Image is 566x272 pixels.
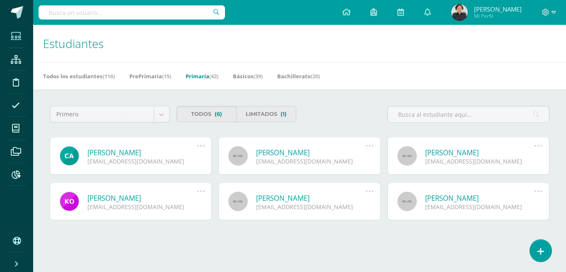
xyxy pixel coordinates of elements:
div: [EMAIL_ADDRESS][DOMAIN_NAME] [87,203,197,211]
div: [EMAIL_ADDRESS][DOMAIN_NAME] [425,203,535,211]
a: Todos los estudiantes(116) [43,70,115,83]
span: Primero [56,106,148,122]
a: [PERSON_NAME] [87,193,197,203]
span: (39) [254,72,263,80]
a: [PERSON_NAME] [256,193,365,203]
a: Primero [50,106,169,122]
span: Estudiantes [43,36,104,51]
a: [PERSON_NAME] [425,148,535,157]
a: [PERSON_NAME] [87,148,197,157]
img: b320ebaa10fb9956e46def06075f75a2.png [451,4,468,21]
span: (6) [215,106,222,122]
span: (1) [281,106,287,122]
a: Todos(6) [177,106,237,122]
a: PrePrimaria(15) [129,70,171,83]
div: [EMAIL_ADDRESS][DOMAIN_NAME] [256,157,365,165]
span: (42) [209,72,218,80]
span: (15) [162,72,171,80]
div: [EMAIL_ADDRESS][DOMAIN_NAME] [425,157,535,165]
a: Limitados(1) [236,106,296,122]
a: [PERSON_NAME] [256,148,365,157]
a: Primaria(42) [186,70,218,83]
input: Busca un usuario... [39,5,225,19]
div: [EMAIL_ADDRESS][DOMAIN_NAME] [256,203,365,211]
a: [PERSON_NAME] [425,193,535,203]
a: Bachillerato(20) [277,70,320,83]
span: Mi Perfil [474,12,522,19]
div: [EMAIL_ADDRESS][DOMAIN_NAME] [87,157,197,165]
input: Busca al estudiante aquí... [388,106,549,123]
span: [PERSON_NAME] [474,5,522,13]
span: (116) [103,72,115,80]
a: Básicos(39) [233,70,263,83]
span: (20) [311,72,320,80]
